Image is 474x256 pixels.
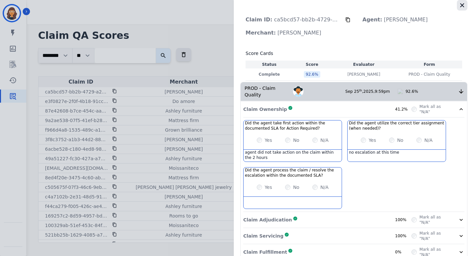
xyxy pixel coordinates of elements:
div: Sep 25 , 2025 , [345,89,398,94]
p: [PERSON_NAME] [347,72,380,77]
span: PROD - Claim Quality [408,72,450,77]
label: N/A [320,184,329,191]
th: Evaluator [331,61,397,68]
p: Claim Servicing [243,233,283,239]
p: Claim Adjudication [243,217,292,223]
label: Yes [265,137,272,143]
label: Mark all as "N/A" [419,231,450,241]
th: Status [246,61,293,68]
div: 0% [395,249,411,255]
div: no escalation at this time [348,150,446,162]
strong: Claim ID: [246,16,272,23]
strong: Merchant: [246,30,276,36]
label: Mark all as "N/A" [419,104,450,115]
label: No [397,137,403,143]
img: qa-pdf.svg [398,89,404,94]
div: agent did not take action on the claim within the 2 hours [244,150,342,162]
div: 100% [395,217,411,222]
span: 9:59pm [375,89,390,94]
p: [PERSON_NAME] [240,26,327,39]
strong: Agent: [362,16,382,23]
sup: th [359,89,362,92]
h3: Score Cards [246,50,462,57]
div: 92.6 % [304,71,320,78]
p: ca5bcd57-bb2b-4729-a236-39658c927e09 [240,13,345,26]
div: PROD - Claim Quality [241,82,293,101]
label: No [293,137,299,143]
div: 92.6% [406,89,458,94]
label: N/A [320,137,329,143]
img: Avatar [293,86,303,97]
p: Complete [247,72,292,77]
p: Claim Fulfillment [243,249,287,255]
h3: Did the agent process the claim / resolve the escalation within the documented SLA? [245,167,340,178]
label: No [293,184,299,191]
div: 41.2% [395,107,411,112]
p: [PERSON_NAME] [357,13,433,26]
label: Yes [265,184,272,191]
th: Score [293,61,331,68]
div: 100% [395,233,411,239]
label: N/A [424,137,433,143]
label: Mark all as "N/A" [419,215,450,225]
p: Claim Ownership [243,106,287,113]
th: Form [397,61,462,68]
h3: Did the agent take first action within the documented SLA for Action Required? [245,120,340,131]
label: Yes [369,137,376,143]
h3: Did the agent utilize the correct tier assignment (when needed)? [349,120,444,131]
